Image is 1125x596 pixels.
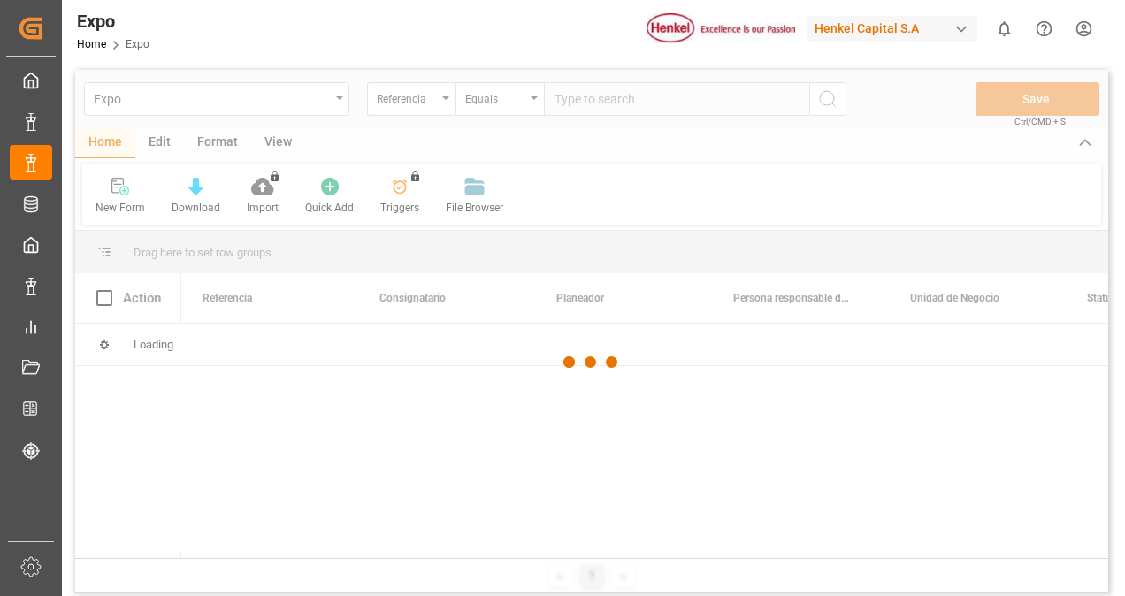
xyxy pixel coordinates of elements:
[77,38,106,50] a: Home
[807,11,984,45] button: Henkel Capital S.A
[1024,9,1064,49] button: Help Center
[77,8,149,34] div: Expo
[984,9,1024,49] button: show 0 new notifications
[647,13,795,44] img: Henkel%20logo.jpg_1689854090.jpg
[807,16,977,42] div: Henkel Capital S.A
